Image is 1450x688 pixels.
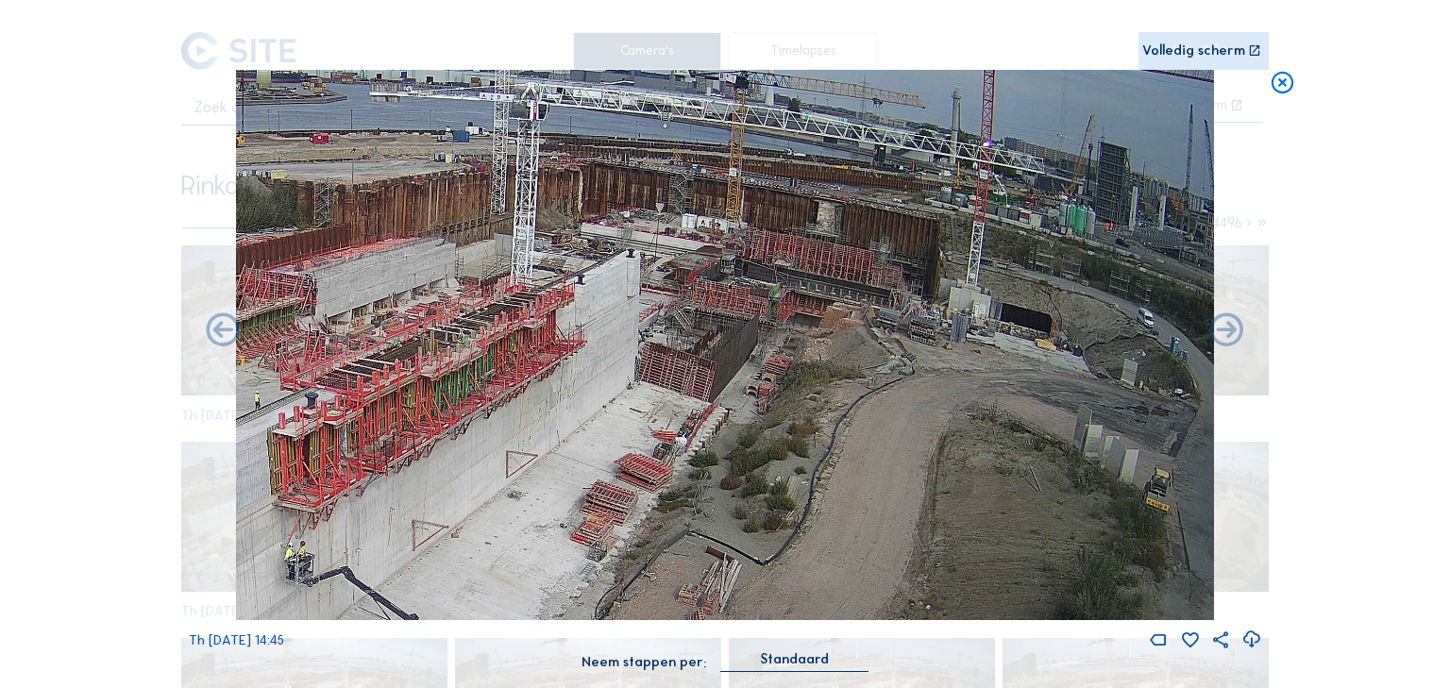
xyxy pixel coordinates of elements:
[720,651,868,671] div: Standaard
[1142,44,1245,59] div: Volledig scherm
[761,651,829,668] div: Standaard
[582,656,706,669] div: Neem stappen per:
[203,310,244,352] i: Forward
[1206,310,1247,352] i: Back
[189,632,284,648] span: Th [DATE] 14:45
[236,70,1215,620] img: Image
